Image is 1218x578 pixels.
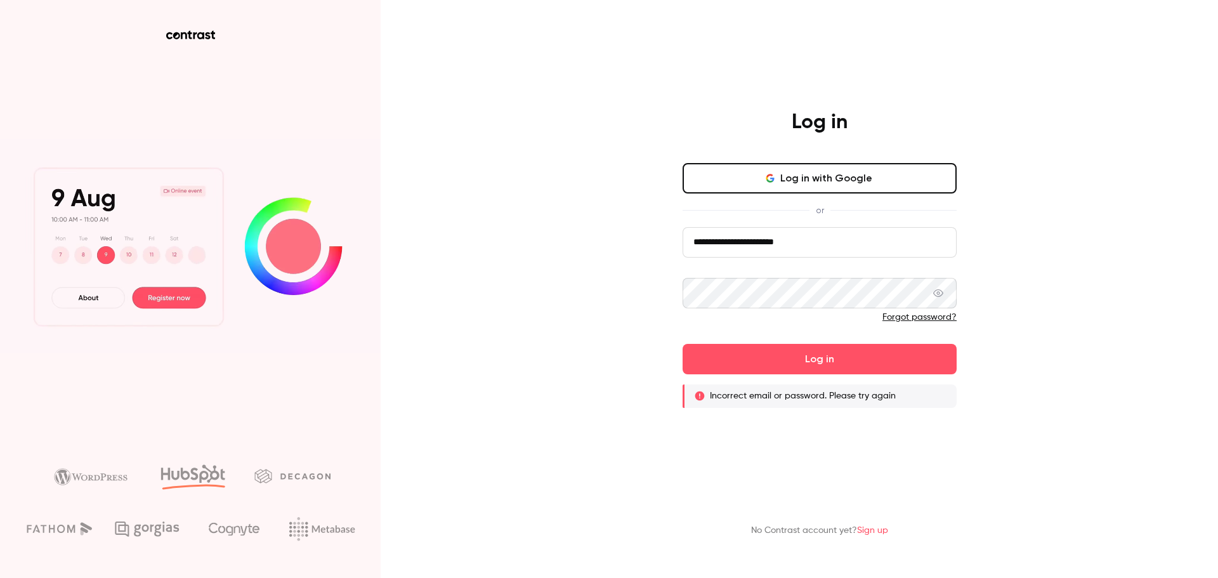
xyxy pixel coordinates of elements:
[792,110,848,135] h4: Log in
[683,344,957,374] button: Log in
[710,390,896,402] p: Incorrect email or password. Please try again
[882,313,957,322] a: Forgot password?
[857,526,888,535] a: Sign up
[683,163,957,194] button: Log in with Google
[254,469,331,483] img: decagon
[751,524,888,537] p: No Contrast account yet?
[809,204,830,217] span: or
